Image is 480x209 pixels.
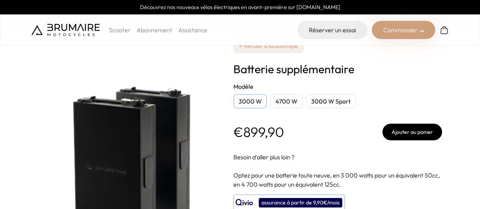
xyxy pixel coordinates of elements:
a: Abonnement [137,26,172,34]
img: Panier [440,25,449,35]
div: 3000 W [233,94,267,108]
p: €899,90 [233,124,284,140]
h2: Modèle [233,82,442,91]
button: Ajouter au panier [382,124,442,140]
a: Assistance [178,26,207,34]
img: Brumaire Motocycles [31,24,100,36]
span: Besoin d'aller plus loin ? [233,153,294,161]
a: Réserver un essai [297,21,367,39]
img: logo qivio [236,198,253,207]
div: Commander [372,21,435,39]
div: 4700 W [270,94,303,108]
span: Optez pour une batterie toute neuve, en 3 000 watts pour un équivalent 50cc, en 4 700 watts pour ... [233,171,440,188]
p: Scooter [109,25,131,35]
div: 3000 W Sport [306,94,356,108]
div: assurance à partir de 9,90€/mois [259,198,342,207]
h1: Batterie supplémentaire [233,62,442,76]
img: right-arrow-2.png [419,29,424,33]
